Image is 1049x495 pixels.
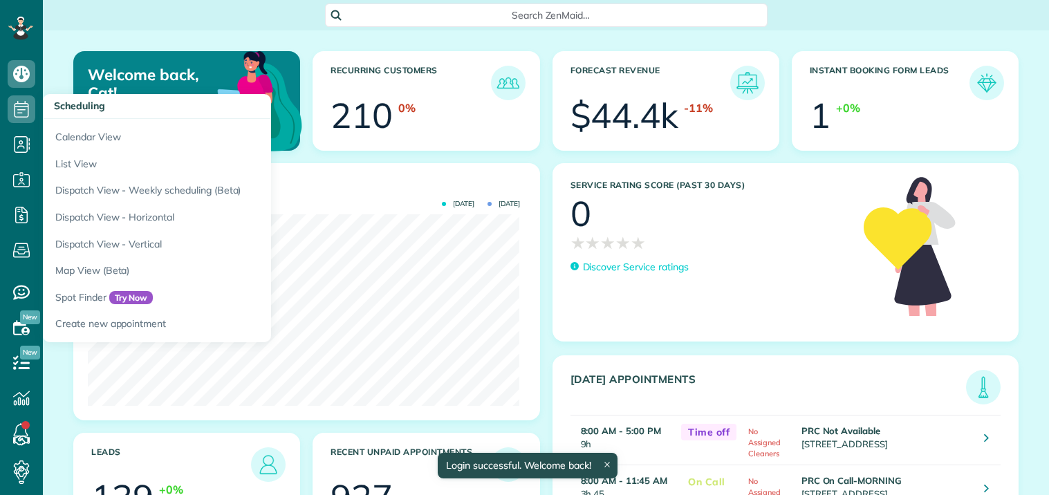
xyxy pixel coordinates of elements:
a: Map View (Beta) [43,257,389,284]
a: Spot FinderTry Now [43,284,389,311]
strong: 8:00 AM - 5:00 PM [581,425,661,436]
div: +0% [836,100,860,116]
a: Calendar View [43,119,389,151]
div: -11% [684,100,713,116]
span: [DATE] [488,200,520,207]
h3: Instant Booking Form Leads [810,66,969,100]
a: Dispatch View - Vertical [43,231,389,258]
td: [STREET_ADDRESS] [798,415,974,465]
h3: [DATE] Appointments [570,373,967,404]
td: 9h [570,415,675,465]
h3: Leads [91,447,251,482]
strong: PRC Not Available [801,425,880,436]
span: Scheduling [54,100,105,112]
a: List View [43,151,389,178]
span: ★ [585,231,600,255]
img: icon_forecast_revenue-8c13a41c7ed35a8dcfafea3cbb826a0462acb37728057bba2d056411b612bbbe.png [734,69,761,97]
img: icon_recurring_customers-cf858462ba22bcd05b5a5880d41d6543d210077de5bb9ebc9590e49fd87d84ed.png [494,69,522,97]
img: icon_unpaid_appointments-47b8ce3997adf2238b356f14209ab4cced10bd1f174958f3ca8f1d0dd7fffeee.png [494,451,522,478]
span: On Call [681,474,732,491]
div: $44.4k [570,98,679,133]
p: Discover Service ratings [583,260,689,274]
img: icon_form_leads-04211a6a04a5b2264e4ee56bc0799ec3eb69b7e499cbb523a139df1d13a81ae0.png [973,69,1001,97]
span: New [20,346,40,359]
span: Try Now [109,291,154,305]
h3: Actual Revenue this month [91,181,526,194]
span: [DATE] [442,200,474,207]
h3: Recent unpaid appointments [331,447,490,482]
img: dashboard_welcome-42a62b7d889689a78055ac9021e634bf52bae3f8056760290aed330b23ab8690.png [171,35,305,169]
p: Welcome back, Cat! [88,66,226,102]
div: 0 [570,196,591,231]
h3: Recurring Customers [331,66,490,100]
a: Dispatch View - Weekly scheduling (Beta) [43,177,389,204]
div: 1 [810,98,830,133]
h3: Forecast Revenue [570,66,730,100]
img: icon_todays_appointments-901f7ab196bb0bea1936b74009e4eb5ffbc2d2711fa7634e0d609ed5ef32b18b.png [969,373,997,401]
span: ★ [600,231,615,255]
strong: PRC On Call-MORNING [801,475,902,486]
span: ★ [570,231,586,255]
a: Dispatch View - Horizontal [43,204,389,231]
div: 210 [331,98,393,133]
a: Create new appointment [43,310,389,342]
span: New [20,310,40,324]
span: No Assigned Cleaners [748,427,781,458]
div: Login successful. Welcome back! [438,453,618,478]
span: ★ [631,231,646,255]
strong: 8:00 AM - 11:45 AM [581,475,667,486]
div: 0% [398,100,416,116]
span: Time off [681,424,736,441]
span: ★ [615,231,631,255]
a: Discover Service ratings [570,260,689,274]
img: icon_leads-1bed01f49abd5b7fead27621c3d59655bb73ed531f8eeb49469d10e621d6b896.png [254,451,282,478]
h3: Service Rating score (past 30 days) [570,180,851,190]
